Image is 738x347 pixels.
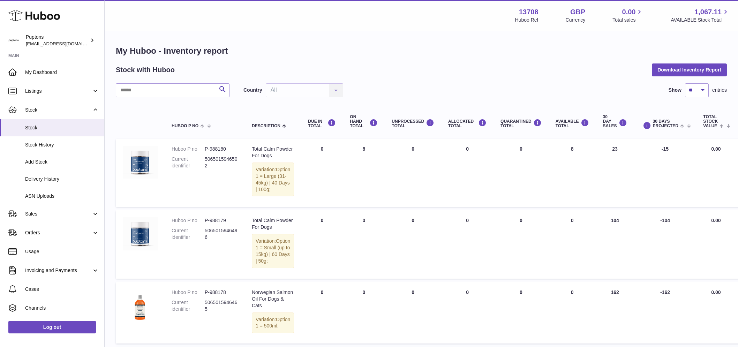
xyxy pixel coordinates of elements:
dd: 5065015946502 [205,156,238,169]
td: 0 [385,210,441,278]
span: Add Stock [25,159,99,165]
img: product image [123,289,158,324]
span: Stock [25,107,92,113]
td: 8 [343,139,385,207]
td: 0 [441,282,494,344]
td: 0 [549,210,596,278]
span: Total stock value [703,115,718,129]
div: Variation: [252,312,294,333]
dd: 5065015946465 [205,299,238,312]
div: UNPROCESSED Total [392,119,434,128]
span: AVAILABLE Stock Total [671,17,730,23]
span: 0 [520,289,522,295]
td: 23 [596,139,634,207]
span: entries [712,87,727,93]
dt: Huboo P no [172,217,205,224]
img: product image [123,217,158,250]
td: -162 [634,282,696,344]
span: 0.00 [711,218,721,223]
div: 30 DAY SALES [603,115,627,129]
dd: P-988179 [205,217,238,224]
a: 0.00 Total sales [612,7,643,23]
span: Huboo P no [172,124,198,128]
div: Norwegian Salmon Oil For Dogs & Cats [252,289,294,309]
span: Cases [25,286,99,293]
div: Variation: [252,163,294,197]
label: Country [243,87,262,93]
h2: Stock with Huboo [116,65,175,75]
dt: Current identifier [172,227,205,241]
span: ASN Uploads [25,193,99,199]
td: 0 [301,210,343,278]
td: 0 [343,282,385,344]
div: Huboo Ref [515,17,539,23]
a: 1,067.11 AVAILABLE Stock Total [671,7,730,23]
button: Download Inventory Report [652,63,727,76]
td: 0 [301,139,343,207]
span: Usage [25,248,99,255]
td: 0 [441,210,494,278]
td: 0 [385,139,441,207]
img: product image [123,146,158,179]
span: 0.00 [711,289,721,295]
span: Orders [25,229,92,236]
dt: Current identifier [172,156,205,169]
span: Total sales [612,17,643,23]
span: [EMAIL_ADDRESS][DOMAIN_NAME] [26,41,103,46]
span: 30 DAYS PROJECTED [653,119,678,128]
h1: My Huboo - Inventory report [116,45,727,56]
span: Sales [25,211,92,217]
dd: P-988178 [205,289,238,296]
div: DUE IN TOTAL [308,119,336,128]
img: hello@puptons.com [8,35,19,46]
div: ALLOCATED Total [448,119,487,128]
span: Stock History [25,142,99,148]
span: 1,067.11 [694,7,722,17]
span: 0.00 [622,7,636,17]
div: Total Calm Powder For Dogs [252,217,294,231]
dd: P-988180 [205,146,238,152]
strong: GBP [570,7,585,17]
td: 0 [549,282,596,344]
span: Stock [25,125,99,131]
td: -15 [634,139,696,207]
span: 0 [520,218,522,223]
span: Option 1 = Small (up to 15kg) | 60 Days | 50g; [256,238,290,264]
td: 0 [441,139,494,207]
td: 0 [301,282,343,344]
span: Listings [25,88,92,95]
td: 0 [343,210,385,278]
td: 8 [549,139,596,207]
td: 0 [385,282,441,344]
dt: Huboo P no [172,146,205,152]
dt: Current identifier [172,299,205,312]
div: Currency [566,17,586,23]
div: ON HAND Total [350,115,378,129]
div: Total Calm Powder For Dogs [252,146,294,159]
td: 162 [596,282,634,344]
div: Puptons [26,34,89,47]
a: Log out [8,321,96,333]
span: Delivery History [25,176,99,182]
span: Option 1 = Large (31-45kg) | 40 Days | 100g; [256,167,290,192]
span: 0 [520,146,522,152]
span: Channels [25,305,99,311]
td: -104 [634,210,696,278]
div: QUARANTINED Total [500,119,542,128]
label: Show [669,87,681,93]
div: AVAILABLE Total [556,119,589,128]
span: Description [252,124,280,128]
span: 0.00 [711,146,721,152]
dt: Huboo P no [172,289,205,296]
td: 104 [596,210,634,278]
dd: 5065015946496 [205,227,238,241]
strong: 13708 [519,7,539,17]
span: Invoicing and Payments [25,267,92,274]
div: Variation: [252,234,294,268]
span: My Dashboard [25,69,99,76]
